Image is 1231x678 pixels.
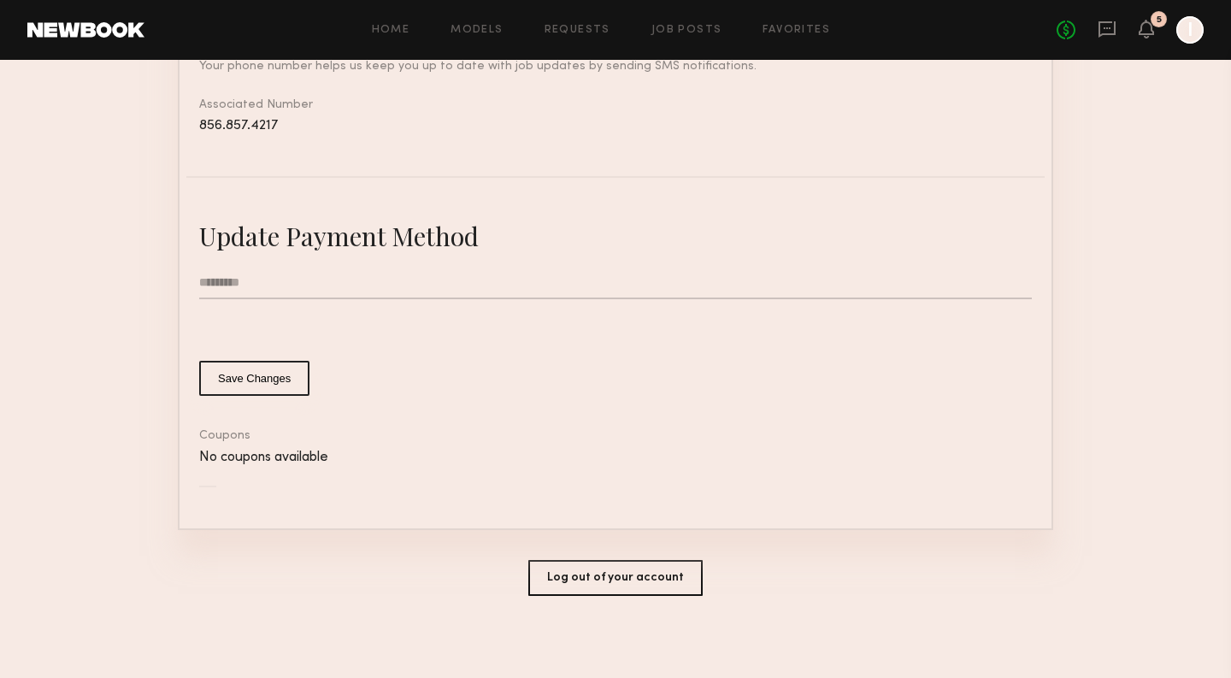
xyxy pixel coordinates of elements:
div: Your phone number helps us keep you up to date with job updates by sending SMS notifications. [199,57,1032,75]
span: 856.857.4217 [199,119,278,133]
div: Update Payment Method [199,219,1032,253]
a: Home [372,25,410,36]
a: Favorites [763,25,830,36]
div: No coupons available [199,451,1032,465]
button: Log out of your account [528,560,703,596]
button: Save Changes [199,361,309,396]
a: Requests [545,25,610,36]
div: 5 [1157,15,1162,25]
a: I [1176,16,1204,44]
iframe: Secure card payment input frame [199,306,1032,340]
a: Models [451,25,503,36]
a: Job Posts [651,25,722,36]
div: Coupons [199,430,1032,442]
div: Associated Number [199,96,1032,135]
